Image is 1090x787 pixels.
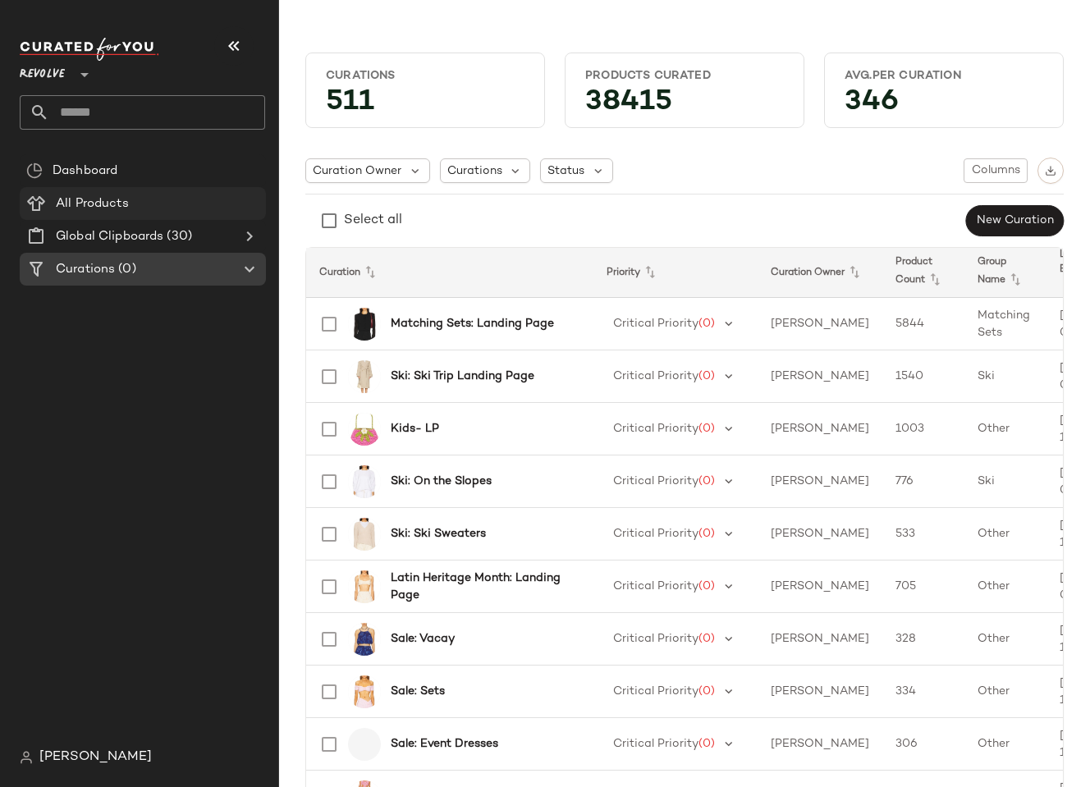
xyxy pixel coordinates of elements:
[348,360,381,393] img: LARX-WO338_V1.jpg
[613,528,698,540] span: Critical Priority
[698,475,715,487] span: (0)
[391,368,534,385] b: Ski: Ski Trip Landing Page
[613,738,698,750] span: Critical Priority
[964,298,1046,350] td: Matching Sets
[306,248,593,298] th: Curation
[964,455,1046,508] td: Ski
[20,751,33,764] img: svg%3e
[976,214,1054,227] span: New Curation
[882,248,964,298] th: Product Count
[964,561,1046,613] td: Other
[698,685,715,698] span: (0)
[447,162,502,180] span: Curations
[964,403,1046,455] td: Other
[115,260,135,279] span: (0)
[964,508,1046,561] td: Other
[348,308,381,341] img: DIEE-WK2_V1.jpg
[53,162,117,181] span: Dashboard
[348,413,381,446] img: WWAW-GY13_V1.jpg
[391,735,498,753] b: Sale: Event Dresses
[348,518,381,551] img: JNAX-WK366_V1.jpg
[882,666,964,718] td: 334
[971,164,1020,177] span: Columns
[613,423,698,435] span: Critical Priority
[572,90,797,121] div: 38415
[348,570,381,603] img: AXIS-WS457_V1.jpg
[698,318,715,330] span: (0)
[882,403,964,455] td: 1003
[20,56,65,85] span: Revolve
[1045,165,1056,176] img: svg%3e
[882,298,964,350] td: 5844
[698,370,715,382] span: (0)
[56,227,163,246] span: Global Clipboards
[758,613,882,666] td: [PERSON_NAME]
[26,162,43,179] img: svg%3e
[391,525,486,542] b: Ski: Ski Sweaters
[613,318,698,330] span: Critical Priority
[613,685,698,698] span: Critical Priority
[344,211,402,231] div: Select all
[326,68,524,84] div: Curations
[758,666,882,718] td: [PERSON_NAME]
[391,315,554,332] b: Matching Sets: Landing Page
[698,633,715,645] span: (0)
[966,205,1064,236] button: New Curation
[845,68,1043,84] div: Avg.per Curation
[163,227,192,246] span: (30)
[391,473,492,490] b: Ski: On the Slopes
[882,350,964,403] td: 1540
[20,38,159,61] img: cfy_white_logo.C9jOOHJF.svg
[613,633,698,645] span: Critical Priority
[391,683,445,700] b: Sale: Sets
[313,90,538,121] div: 511
[964,248,1046,298] th: Group Name
[585,68,784,84] div: Products Curated
[758,350,882,403] td: [PERSON_NAME]
[882,613,964,666] td: 328
[698,423,715,435] span: (0)
[882,508,964,561] td: 533
[964,158,1028,183] button: Columns
[882,718,964,771] td: 306
[758,455,882,508] td: [PERSON_NAME]
[698,528,715,540] span: (0)
[547,162,584,180] span: Status
[348,623,381,656] img: ROCS-WS115_V1.jpg
[313,162,401,180] span: Curation Owner
[831,90,1056,121] div: 346
[613,580,698,593] span: Critical Priority
[758,561,882,613] td: [PERSON_NAME]
[698,738,715,750] span: (0)
[758,298,882,350] td: [PERSON_NAME]
[39,748,152,767] span: [PERSON_NAME]
[348,465,381,498] img: DONR-WK68_V1.jpg
[593,248,758,298] th: Priority
[964,350,1046,403] td: Ski
[882,561,964,613] td: 705
[758,248,882,298] th: Curation Owner
[391,420,439,437] b: Kids- LP
[758,508,882,561] td: [PERSON_NAME]
[391,570,574,604] b: Latin Heritage Month: Landing Page
[56,260,115,279] span: Curations
[391,630,455,647] b: Sale: Vacay
[698,580,715,593] span: (0)
[56,194,129,213] span: All Products
[613,370,698,382] span: Critical Priority
[613,475,698,487] span: Critical Priority
[964,718,1046,771] td: Other
[964,666,1046,718] td: Other
[964,613,1046,666] td: Other
[758,403,882,455] td: [PERSON_NAME]
[882,455,964,508] td: 776
[758,718,882,771] td: [PERSON_NAME]
[348,675,381,708] img: BANH-WS40_V1.jpg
